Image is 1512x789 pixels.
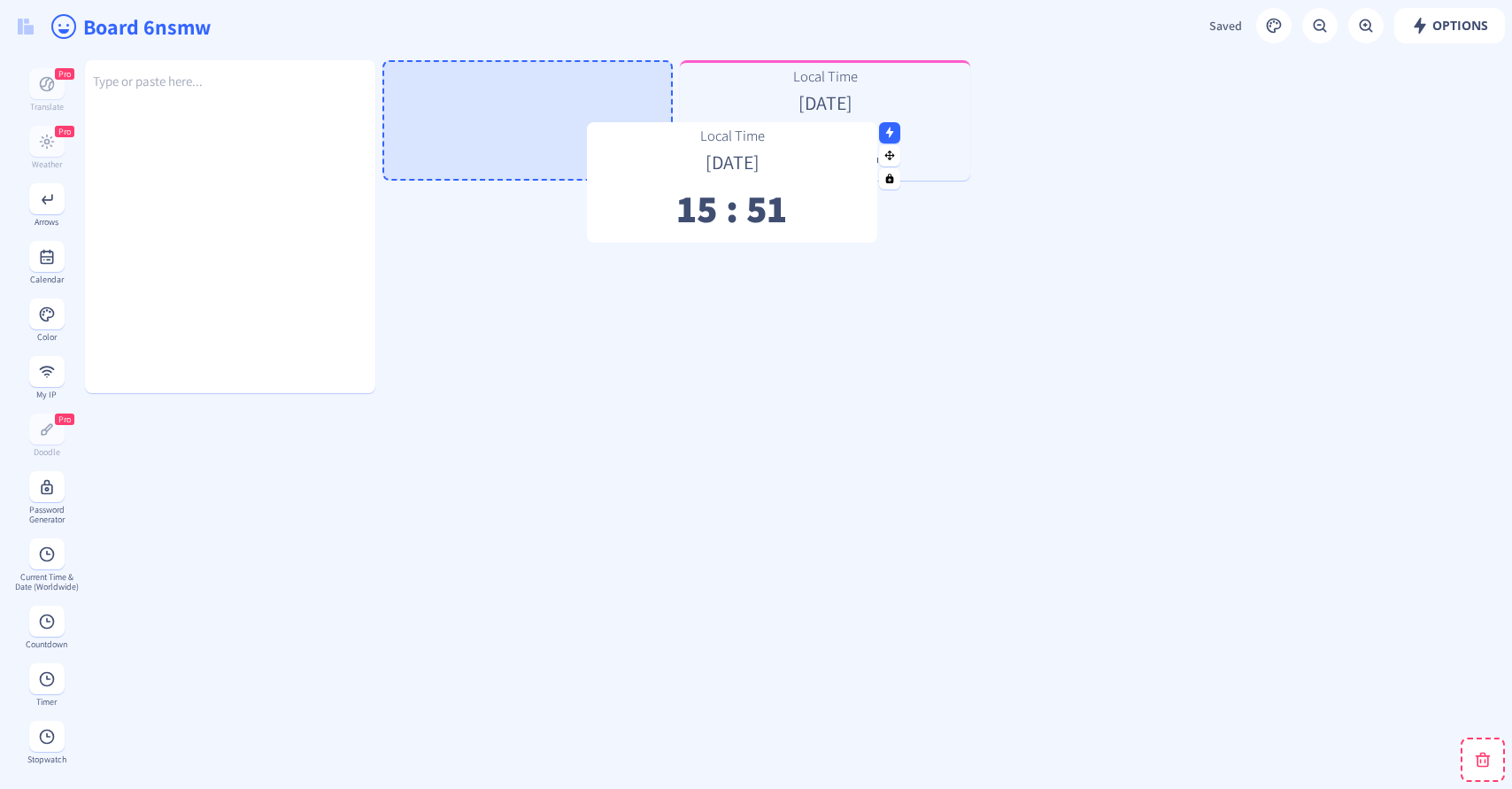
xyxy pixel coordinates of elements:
[14,217,79,227] div: Arrows
[14,697,79,707] div: Timer
[587,153,877,163] p: [DATE]
[58,414,71,425] span: Pro
[1411,19,1488,33] span: Options
[85,73,375,90] p: Type or paste here...
[58,126,71,137] span: Pro
[1209,18,1242,34] span: Saved
[50,12,78,41] ion-icon: happy outline
[700,126,765,145] span: Local Time
[14,754,79,764] div: Stopwatch
[58,68,71,80] span: Pro
[14,332,79,342] div: Color
[14,390,79,399] div: My IP
[793,66,858,86] span: Local Time
[680,94,970,104] p: [DATE]
[18,19,34,35] img: logo.svg
[14,275,79,284] div: Calendar
[587,199,877,228] p: 15 : 51
[14,505,79,524] div: Password Generator
[14,639,79,649] div: Countdown
[14,572,79,592] div: Current Time & Date (Worldwide)
[1394,8,1505,43] button: Options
